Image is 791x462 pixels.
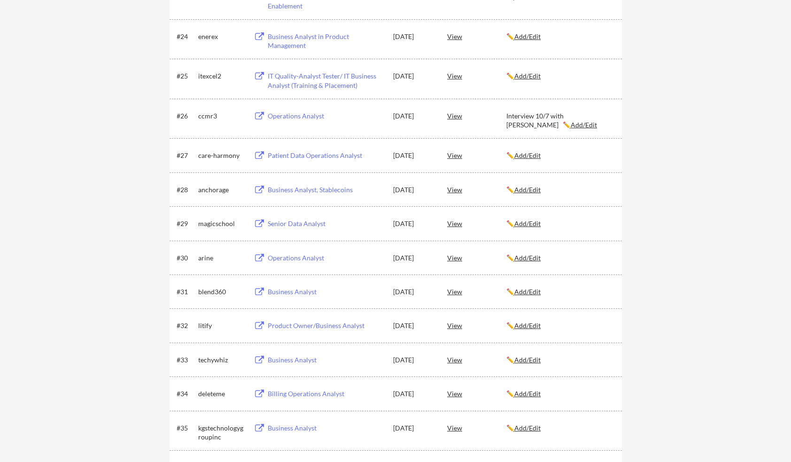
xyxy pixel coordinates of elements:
[268,253,384,263] div: Operations Analyst
[198,219,245,228] div: magicschool
[268,287,384,297] div: Business Analyst
[506,185,613,195] div: ✏️
[447,249,506,266] div: View
[506,32,613,41] div: ✏️
[514,151,541,159] u: Add/Edit
[514,32,541,40] u: Add/Edit
[198,151,245,160] div: care-harmony
[177,423,195,433] div: #35
[393,389,434,399] div: [DATE]
[514,72,541,80] u: Add/Edit
[447,67,506,84] div: View
[177,71,195,81] div: #25
[393,423,434,433] div: [DATE]
[506,423,613,433] div: ✏️
[177,321,195,330] div: #32
[177,253,195,263] div: #30
[506,321,613,330] div: ✏️
[447,107,506,124] div: View
[177,219,195,228] div: #29
[393,71,434,81] div: [DATE]
[268,71,384,90] div: IT Quality-Analyst Tester/ IT Business Analyst (Training & Placement)
[177,287,195,297] div: #31
[506,253,613,263] div: ✏️
[177,185,195,195] div: #28
[268,185,384,195] div: Business Analyst, Stablecoins
[268,111,384,121] div: Operations Analyst
[447,385,506,402] div: View
[177,355,195,365] div: #33
[268,219,384,228] div: Senior Data Analyst
[177,151,195,160] div: #27
[447,28,506,45] div: View
[514,390,541,398] u: Add/Edit
[514,288,541,296] u: Add/Edit
[447,351,506,368] div: View
[198,185,245,195] div: anchorage
[393,355,434,365] div: [DATE]
[447,419,506,436] div: View
[393,111,434,121] div: [DATE]
[268,321,384,330] div: Product Owner/Business Analyst
[198,287,245,297] div: blend360
[268,32,384,50] div: Business Analyst in Product Management
[514,321,541,329] u: Add/Edit
[447,283,506,300] div: View
[506,389,613,399] div: ✏️
[506,355,613,365] div: ✏️
[177,389,195,399] div: #34
[571,121,597,129] u: Add/Edit
[506,287,613,297] div: ✏️
[393,32,434,41] div: [DATE]
[198,32,245,41] div: enerex
[198,355,245,365] div: techywhiz
[514,356,541,364] u: Add/Edit
[447,317,506,334] div: View
[393,321,434,330] div: [DATE]
[393,185,434,195] div: [DATE]
[268,151,384,160] div: Patient Data Operations Analyst
[177,111,195,121] div: #26
[268,423,384,433] div: Business Analyst
[506,111,613,130] div: Interview 10/7 with [PERSON_NAME] ✏️
[198,253,245,263] div: arine
[198,111,245,121] div: ccmr3
[447,215,506,232] div: View
[177,32,195,41] div: #24
[447,147,506,164] div: View
[393,151,434,160] div: [DATE]
[506,71,613,81] div: ✏️
[393,287,434,297] div: [DATE]
[268,355,384,365] div: Business Analyst
[514,254,541,262] u: Add/Edit
[514,186,541,194] u: Add/Edit
[198,71,245,81] div: itexcel2
[514,219,541,227] u: Add/Edit
[268,389,384,399] div: Billing Operations Analyst
[506,151,613,160] div: ✏️
[514,424,541,432] u: Add/Edit
[447,181,506,198] div: View
[506,219,613,228] div: ✏️
[198,423,245,442] div: kgstechnologygroupinc
[393,219,434,228] div: [DATE]
[198,389,245,399] div: deleteme
[393,253,434,263] div: [DATE]
[198,321,245,330] div: litify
